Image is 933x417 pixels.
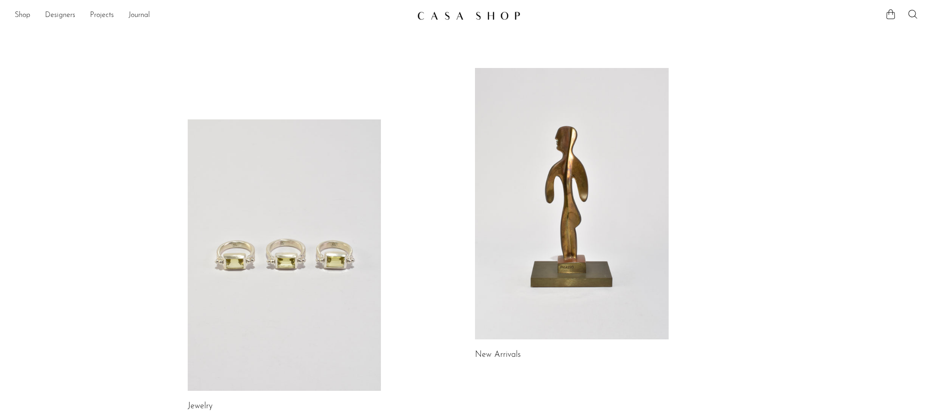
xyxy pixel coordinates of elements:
nav: Desktop navigation [15,8,410,23]
ul: NEW HEADER MENU [15,8,410,23]
a: Shop [15,10,30,22]
a: New Arrivals [475,351,521,359]
a: Jewelry [188,402,212,411]
a: Projects [90,10,114,22]
a: Journal [128,10,150,22]
a: Designers [45,10,75,22]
